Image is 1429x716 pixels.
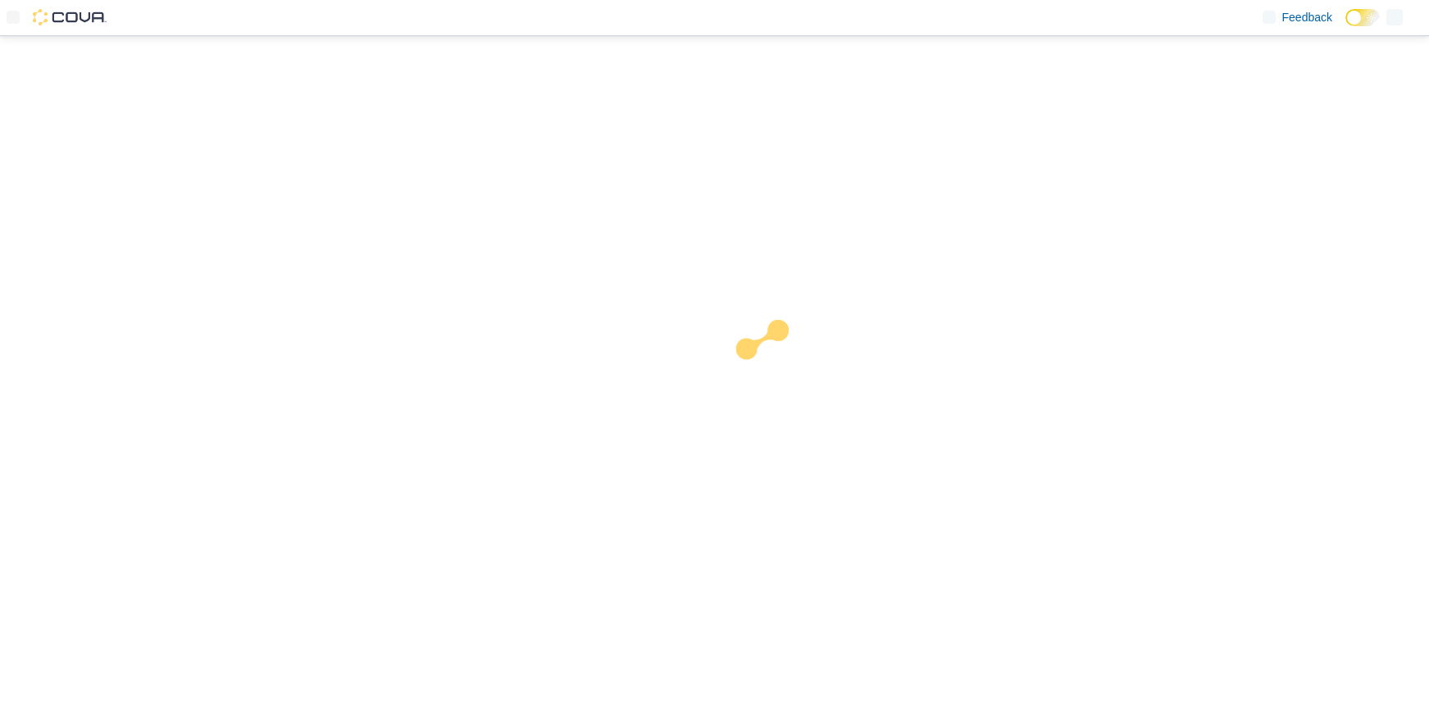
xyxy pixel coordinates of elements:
span: Feedback [1282,9,1332,25]
a: Feedback [1256,1,1339,34]
img: cova-loader [715,308,838,431]
input: Dark Mode [1345,9,1380,26]
span: Dark Mode [1345,26,1346,27]
img: Cova [33,9,107,25]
